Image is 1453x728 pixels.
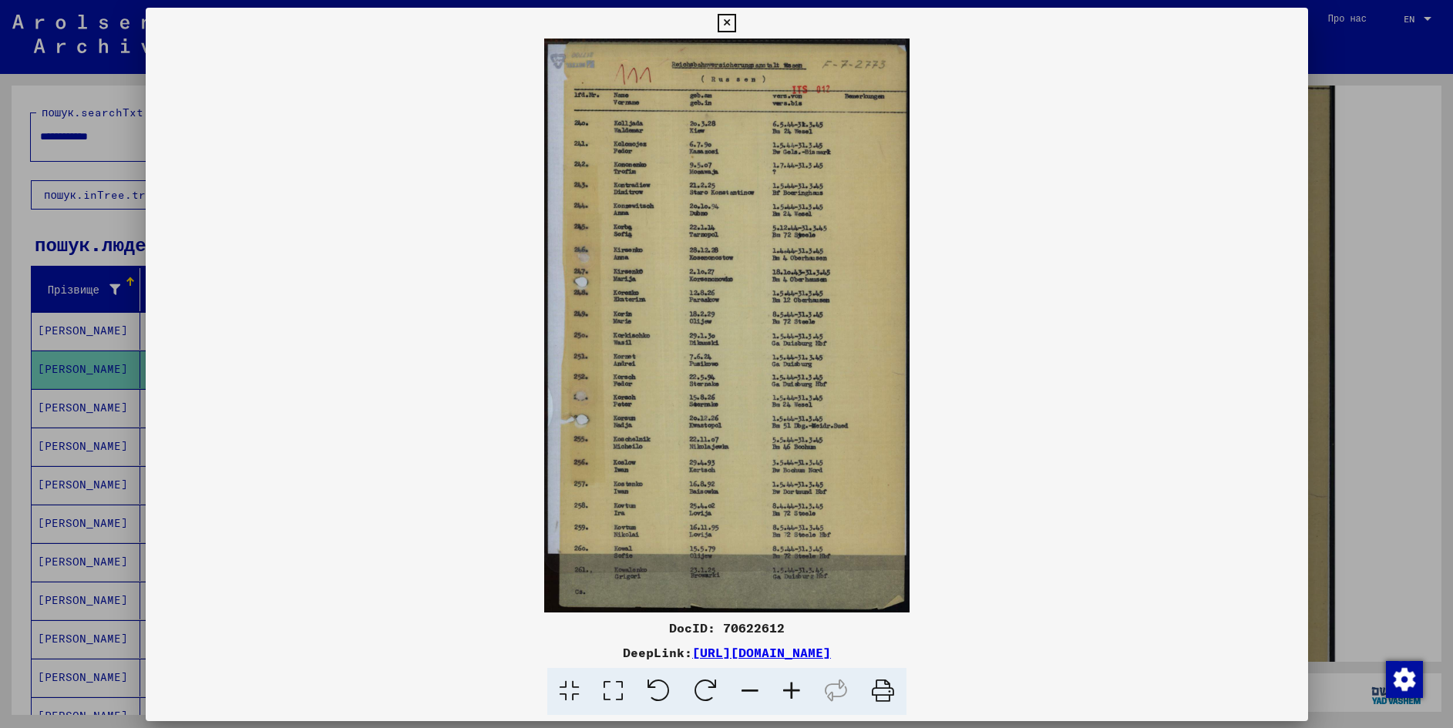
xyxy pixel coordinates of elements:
img: 001.jpg [146,39,1308,612]
a: [URL][DOMAIN_NAME] [692,645,831,660]
div: DeepLink: [146,643,1308,662]
div: Зміна згоди [1385,660,1422,697]
img: Зміна згоди [1386,661,1423,698]
div: DocID: 70622612 [146,619,1308,637]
